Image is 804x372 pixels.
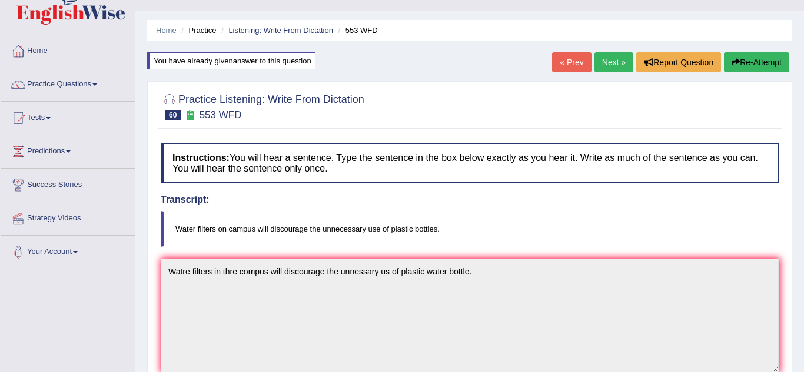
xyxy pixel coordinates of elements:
a: Home [1,35,135,64]
h2: Practice Listening: Write From Dictation [161,91,364,120]
button: Re-Attempt [724,52,789,72]
li: Practice [178,25,216,36]
a: Listening: Write From Dictation [228,26,333,35]
a: Home [156,26,177,35]
a: Success Stories [1,169,135,198]
a: Strategy Videos [1,202,135,232]
small: Exam occurring question [184,110,196,121]
a: Your Account [1,236,135,265]
blockquote: Water filters on campus will discourage the unnecessary use of plastic bottles. [161,211,779,247]
small: 553 WFD [200,109,242,120]
div: You have already given answer to this question [147,52,315,69]
a: Tests [1,102,135,131]
b: Instructions: [172,153,230,163]
li: 553 WFD [335,25,378,36]
a: Next » [594,52,633,72]
a: Predictions [1,135,135,165]
span: 60 [165,110,181,120]
h4: You will hear a sentence. Type the sentence in the box below exactly as you hear it. Write as muc... [161,143,779,183]
button: Report Question [636,52,721,72]
h4: Transcript: [161,195,779,205]
a: Practice Questions [1,68,135,98]
a: « Prev [552,52,591,72]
